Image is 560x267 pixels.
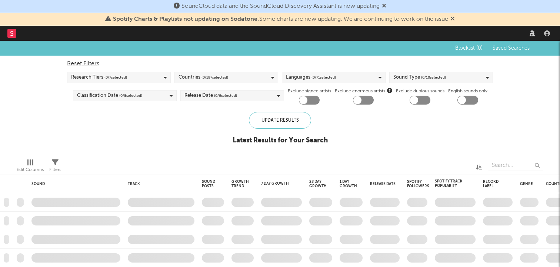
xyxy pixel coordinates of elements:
div: Spotify Followers [407,179,429,188]
div: Release Date [370,182,396,186]
div: Research Tiers [71,73,127,82]
button: Saved Searches [490,45,531,51]
div: Latest Results for Your Search [233,136,328,145]
input: Search... [488,160,543,171]
div: Filters [49,156,61,178]
div: Update Results [249,112,311,129]
span: Saved Searches [493,46,531,51]
span: ( 0 / 10 selected) [421,73,446,82]
label: Exclude dubious sounds [396,87,444,96]
span: : Some charts are now updating. We are continuing to work on the issue [113,16,448,22]
label: Exclude signed artists [288,87,331,96]
div: Record Label [483,179,501,188]
div: Sound [31,182,117,186]
div: Filters [49,165,61,174]
span: ( 0 ) [476,46,483,51]
label: English sounds only [448,87,487,96]
span: Blocklist [455,46,483,51]
span: ( 0 / 8 selected) [119,91,142,100]
div: Growth Trend [231,179,250,188]
div: Reset Filters [67,59,493,68]
span: ( 0 / 6 selected) [214,91,237,100]
div: Genre [520,182,533,186]
span: ( 0 / 197 selected) [201,73,228,82]
span: Spotify Charts & Playlists not updating on Sodatone [113,16,257,22]
div: Languages [286,73,336,82]
button: Exclude enormous artists [387,87,392,94]
span: ( 0 / 7 selected) [104,73,127,82]
div: Countries [179,73,228,82]
div: 28 Day Growth [309,179,327,188]
div: 1 Day Growth [340,179,357,188]
span: ( 0 / 71 selected) [311,73,336,82]
div: Spotify Track Popularity [435,179,464,188]
div: Edit Columns [17,156,44,178]
div: Sound Posts [202,179,215,188]
div: 7 Day Growth [261,181,291,186]
span: Exclude enormous artists [335,87,392,96]
div: Edit Columns [17,165,44,174]
span: Dismiss [382,3,386,9]
div: Sound Type [393,73,446,82]
span: SoundCloud data and the SoundCloud Discovery Assistant is now updating [181,3,380,9]
span: Dismiss [450,16,455,22]
div: Track [128,182,191,186]
div: Classification Date [77,91,142,100]
div: Release Date [184,91,237,100]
